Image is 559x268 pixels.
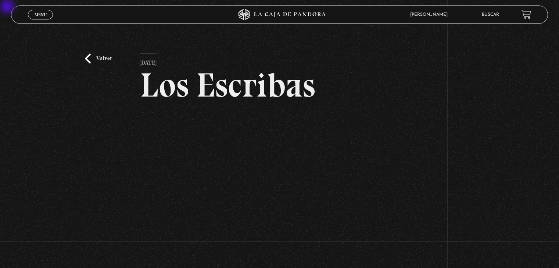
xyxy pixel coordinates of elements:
span: [PERSON_NAME] [406,12,455,17]
a: View your shopping cart [521,10,531,19]
p: [DATE] [140,54,156,68]
span: Cerrar [32,18,49,23]
h2: Los Escribas [140,68,419,102]
span: Menu [35,12,47,17]
a: Volver [85,54,112,64]
a: Buscar [482,12,499,17]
